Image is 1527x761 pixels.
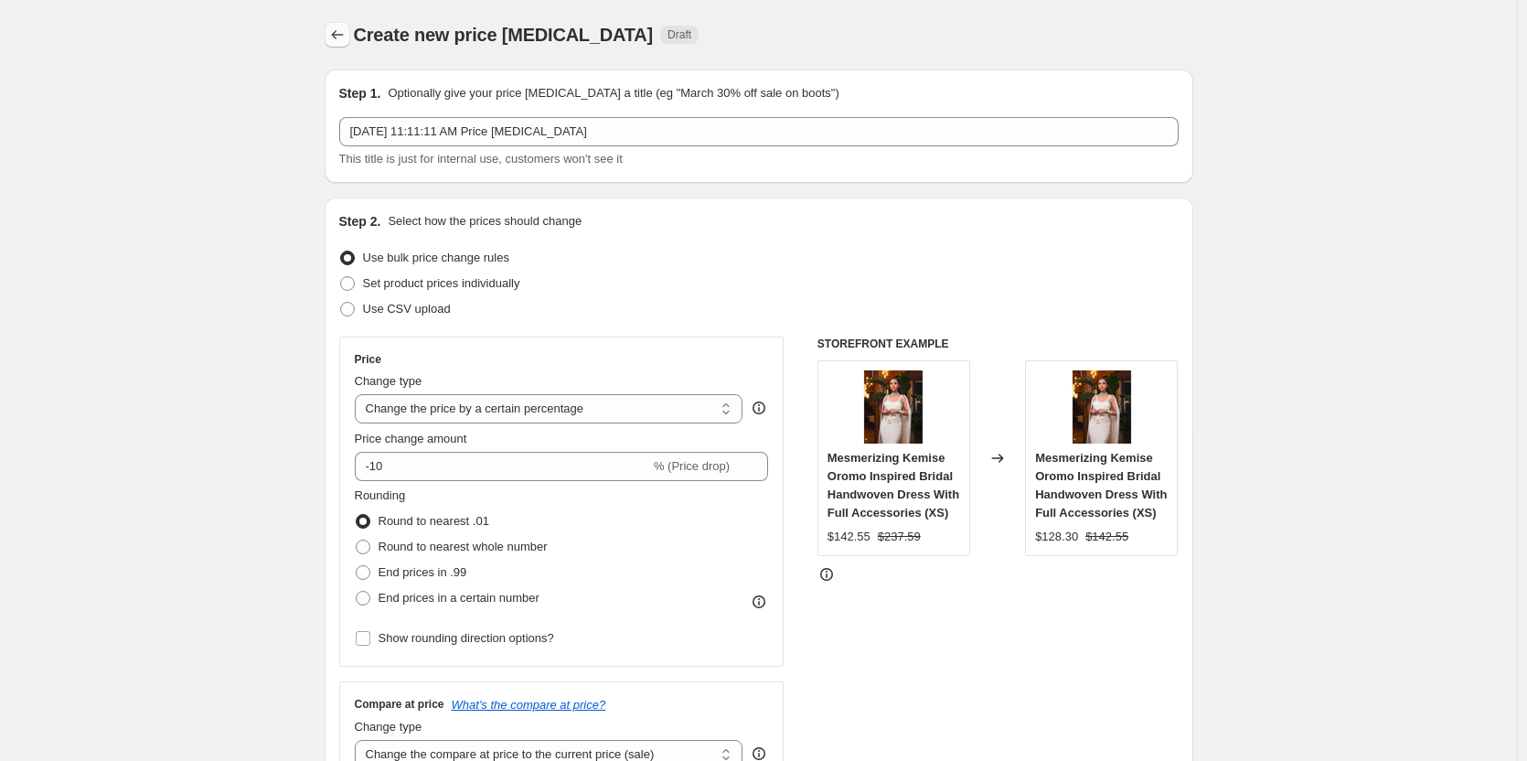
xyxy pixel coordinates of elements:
h6: STOREFRONT EXAMPLE [817,337,1179,351]
h2: Step 1. [339,84,381,102]
span: Round to nearest .01 [379,514,489,528]
span: Round to nearest whole number [379,540,548,553]
span: Price change amount [355,432,467,445]
div: $128.30 [1035,528,1078,546]
span: This title is just for internal use, customers won't see it [339,152,623,166]
span: Show rounding direction options? [379,631,554,645]
h2: Step 2. [339,212,381,230]
input: 30% off holiday sale [339,117,1179,146]
span: Change type [355,720,422,734]
h3: Compare at price [355,697,444,712]
span: Use CSV upload [363,302,451,316]
span: Change type [355,374,422,388]
strike: $142.55 [1085,528,1128,546]
span: End prices in a certain number [379,591,539,605]
span: Use bulk price change rules [363,251,509,264]
span: Draft [667,27,691,42]
span: Mesmerizing Kemise Oromo Inspired Bridal Handwoven Dress With Full Accessories (XS) [1035,451,1167,520]
span: Rounding [355,488,406,502]
span: % (Price drop) [654,459,730,473]
span: Mesmerizing Kemise Oromo Inspired Bridal Handwoven Dress With Full Accessories (XS) [828,451,959,520]
strike: $237.59 [878,528,921,546]
div: $142.55 [828,528,870,546]
p: Optionally give your price [MEDICAL_DATA] a title (eg "March 30% off sale on boots") [388,84,838,102]
span: Set product prices individually [363,276,520,290]
span: Create new price [MEDICAL_DATA] [354,25,654,45]
h3: Price [355,352,381,367]
button: Price change jobs [325,22,350,48]
input: -15 [355,452,650,481]
p: Select how the prices should change [388,212,582,230]
img: il_fullxfull.4948878746_aakt-706918_80x.jpg [1065,370,1138,444]
div: help [750,399,768,417]
img: il_fullxfull.4948878746_aakt-706918_80x.jpg [857,370,930,444]
button: What's the compare at price? [452,698,606,712]
span: End prices in .99 [379,565,467,579]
